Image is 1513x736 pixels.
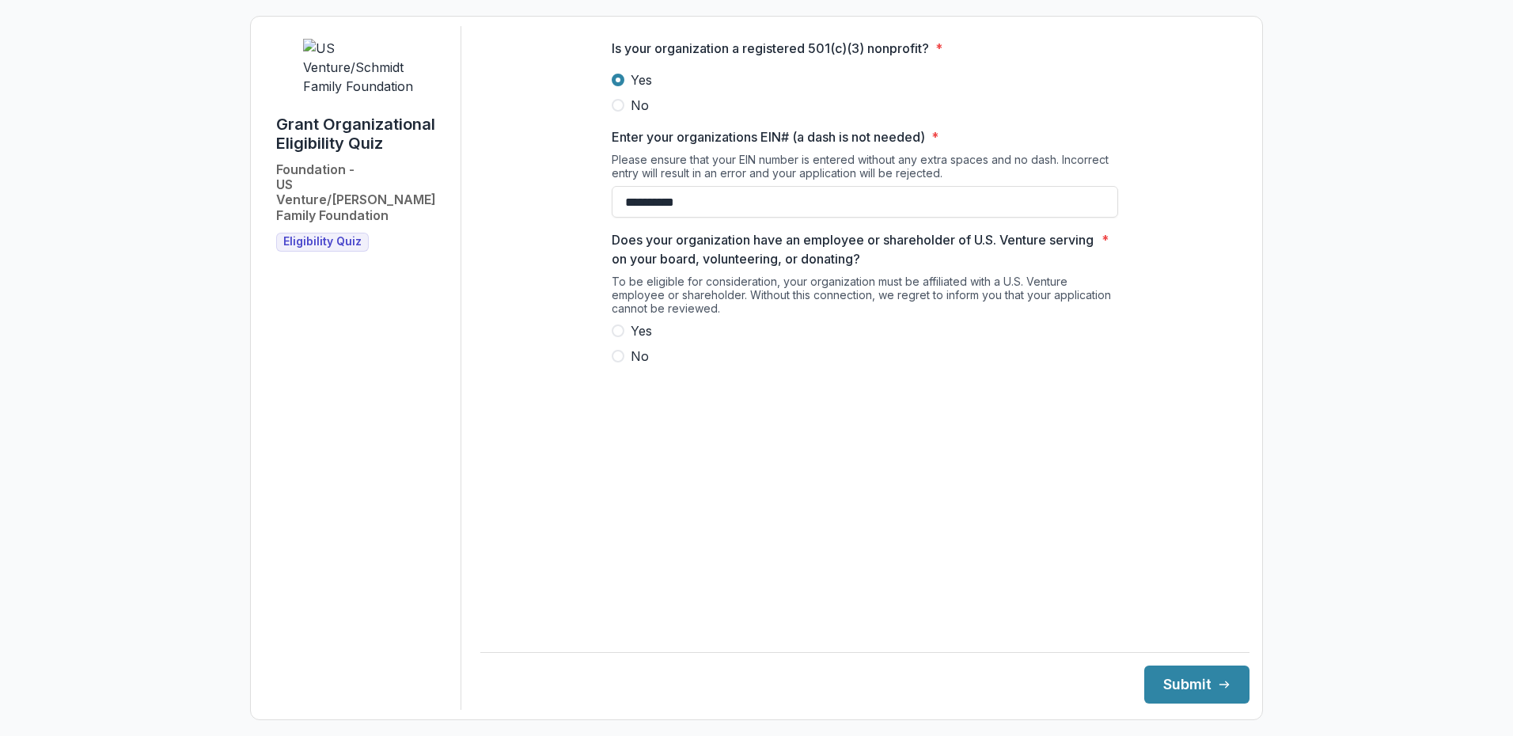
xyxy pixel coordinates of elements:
[1144,666,1249,704] button: Submit
[631,70,652,89] span: Yes
[612,39,929,58] p: Is your organization a registered 501(c)(3) nonprofit?
[303,39,422,96] img: US Venture/Schmidt Family Foundation
[631,96,649,115] span: No
[612,127,925,146] p: Enter your organizations EIN# (a dash is not needed)
[283,235,362,248] span: Eligibility Quiz
[612,230,1095,268] p: Does your organization have an employee or shareholder of U.S. Venture serving on your board, vol...
[276,162,448,223] h2: Foundation - US Venture/[PERSON_NAME] Family Foundation
[612,153,1118,186] div: Please ensure that your EIN number is entered without any extra spaces and no dash. Incorrect ent...
[612,275,1118,321] div: To be eligible for consideration, your organization must be affiliated with a U.S. Venture employ...
[631,347,649,366] span: No
[276,115,448,153] h1: Grant Organizational Eligibility Quiz
[631,321,652,340] span: Yes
